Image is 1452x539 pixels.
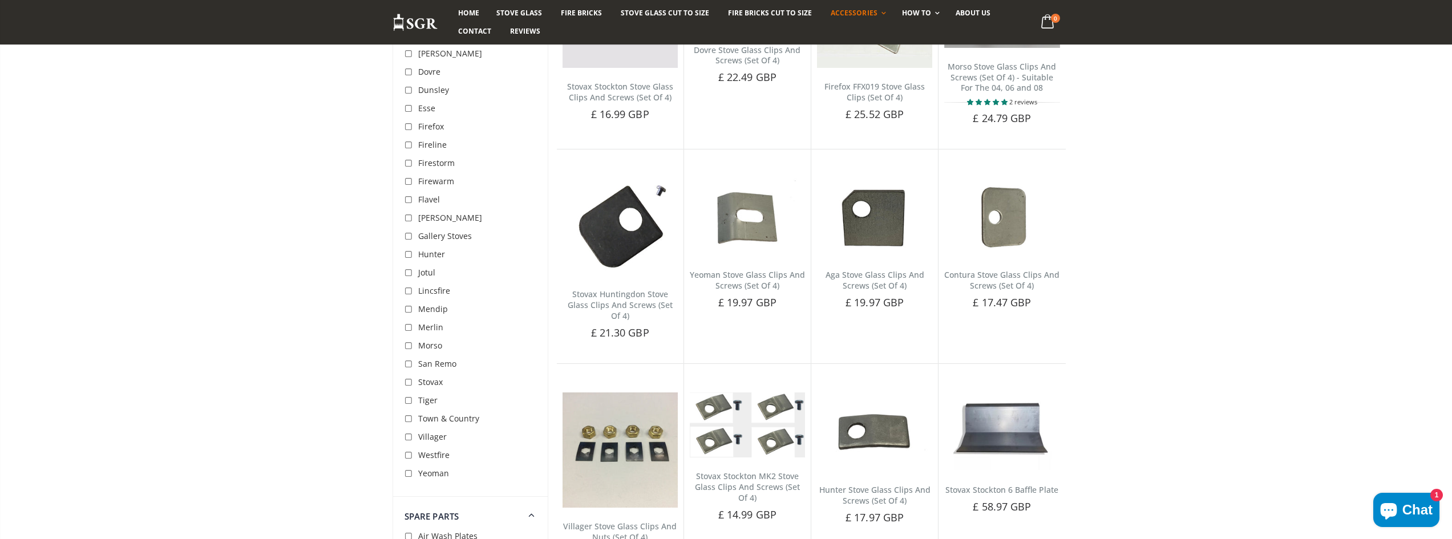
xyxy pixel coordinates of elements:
[944,269,1059,291] a: Contura Stove Glass Clips And Screws (Set Of 4)
[846,510,904,524] span: £ 17.97 GBP
[418,176,454,187] span: Firewarm
[944,392,1059,470] img: Stovax Stockton 6 Baffle Plate
[567,81,673,103] a: Stovax Stockton Stove Glass Clips And Screws (Set Of 4)
[405,510,459,522] span: Spare Parts
[563,392,678,508] img: Villager Stove Glass Clips And Nuts (Set Of 4)
[418,340,442,351] span: Morso
[450,22,500,40] a: Contact
[418,66,440,77] span: Dovre
[418,358,456,369] span: San Remo
[831,8,877,18] span: Accessories
[1370,493,1443,530] inbox-online-store-chat: Shopify online store chat
[973,295,1031,309] span: £ 17.47 GBP
[817,392,932,471] img: Set of 4 Hunter glass clips with screws
[418,48,482,59] span: [PERSON_NAME]
[418,212,482,223] span: [PERSON_NAME]
[893,4,945,22] a: How To
[967,98,1009,106] span: 5.00 stars
[948,61,1056,94] a: Morso Stove Glass Clips And Screws (Set Of 4) - Suitable For The 04, 06 and 08
[501,22,549,40] a: Reviews
[552,4,610,22] a: Fire Bricks
[718,295,776,309] span: £ 19.97 GBP
[694,44,800,66] a: Dovre Stove Glass Clips And Screws (Set Of 4)
[418,157,455,168] span: Firestorm
[690,392,805,457] img: Set of 4 Stovax Stockton MK2 glass clips with screws
[418,267,435,278] span: Jotul
[418,449,450,460] span: Westfire
[1051,14,1060,23] span: 0
[418,376,443,387] span: Stovax
[612,4,718,22] a: Stove Glass Cut To Size
[690,178,805,257] img: Set of 4 Yeoman glass clips with screws
[418,303,448,314] span: Mendip
[418,194,440,205] span: Flavel
[1009,98,1037,106] span: 2 reviews
[488,4,551,22] a: Stove Glass
[418,285,450,296] span: Lincsfire
[496,8,542,18] span: Stove Glass
[418,413,479,424] span: Town & Country
[418,103,435,114] span: Esse
[846,107,904,121] span: £ 25.52 GBP
[695,471,800,503] a: Stovax Stockton MK2 Stove Glass Clips And Screws (Set Of 4)
[450,4,488,22] a: Home
[944,178,1059,257] img: Set of 4 Contura glass clips with screws
[561,8,602,18] span: Fire Bricks
[393,13,438,32] img: Stove Glass Replacement
[956,8,990,18] span: About us
[563,178,678,276] img: Stovax Huntingdon Stove Glass Clips And Screws
[418,84,449,95] span: Dunsley
[819,484,931,506] a: Hunter Stove Glass Clips And Screws (Set Of 4)
[621,8,709,18] span: Stove Glass Cut To Size
[945,484,1058,495] a: Stovax Stockton 6 Baffle Plate
[418,322,443,333] span: Merlin
[826,269,924,291] a: Aga Stove Glass Clips And Screws (Set Of 4)
[568,289,673,321] a: Stovax Huntingdon Stove Glass Clips And Screws (Set Of 4)
[1036,11,1059,34] a: 0
[824,81,925,103] a: Firefox FFX019 Stove Glass Clips (Set Of 4)
[822,4,891,22] a: Accessories
[458,26,491,36] span: Contact
[418,230,472,241] span: Gallery Stoves
[418,139,447,150] span: Fireline
[418,121,444,132] span: Firefox
[947,4,999,22] a: About us
[418,468,449,479] span: Yeoman
[728,8,812,18] span: Fire Bricks Cut To Size
[718,508,776,521] span: £ 14.99 GBP
[591,326,649,339] span: £ 21.30 GBP
[458,8,479,18] span: Home
[846,295,904,309] span: £ 19.97 GBP
[718,70,776,84] span: £ 22.49 GBP
[973,500,1031,513] span: £ 58.97 GBP
[973,111,1031,125] span: £ 24.79 GBP
[418,395,438,406] span: Tiger
[817,178,932,257] img: Set of 4 Aga glass clips with screws
[719,4,820,22] a: Fire Bricks Cut To Size
[418,431,447,442] span: Villager
[591,107,649,121] span: £ 16.99 GBP
[418,249,445,260] span: Hunter
[902,8,931,18] span: How To
[690,269,805,291] a: Yeoman Stove Glass Clips And Screws (Set Of 4)
[510,26,540,36] span: Reviews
